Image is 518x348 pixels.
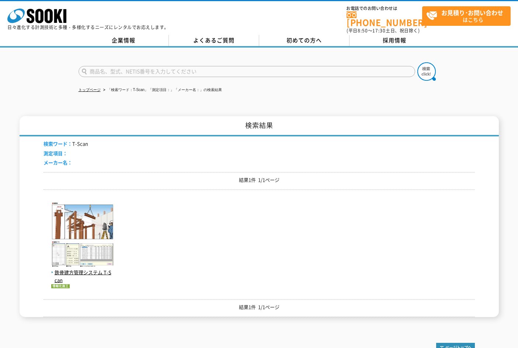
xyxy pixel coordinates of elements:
[286,36,322,44] span: 初めての方へ
[20,116,499,136] h1: 検索結果
[7,25,169,29] p: 日々進化する計測技術と多種・多様化するニーズにレンタルでお応えします。
[422,6,511,26] a: お見積り･お問い合わせはこちら
[44,140,88,148] li: T-Scan
[102,86,222,94] li: 「検索ワード：T-Scan」「測定項目：」「メーカー名：」の検索結果
[372,27,386,34] span: 17:30
[259,35,350,46] a: 初めての方へ
[44,176,475,184] p: 結果1件 1/1ページ
[358,27,368,34] span: 8:50
[417,62,436,81] img: btn_search.png
[44,150,67,157] span: 測定項目：
[44,140,72,147] span: 検索ワード：
[79,35,169,46] a: 企業情報
[79,66,415,77] input: 商品名、型式、NETIS番号を入力してください
[44,303,475,311] p: 結果1件 1/1ページ
[347,6,422,11] span: お電話でのお問い合わせは
[44,159,72,166] span: メーカー名：
[441,8,503,17] strong: お見積り･お問い合わせ
[350,35,440,46] a: 採用情報
[347,27,420,34] span: (平日 ～ 土日、祝日除く)
[169,35,259,46] a: よくあるご質問
[426,7,510,25] span: はこちら
[347,11,422,27] a: [PHONE_NUMBER]
[51,284,70,288] img: 情報化施工
[51,261,114,284] a: 鉄骨建方管理システム T-Scan
[51,202,114,269] img: 鉄骨建方管理システム T-Scan
[51,269,114,284] span: 鉄骨建方管理システム T-Scan
[79,88,101,92] a: トップページ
